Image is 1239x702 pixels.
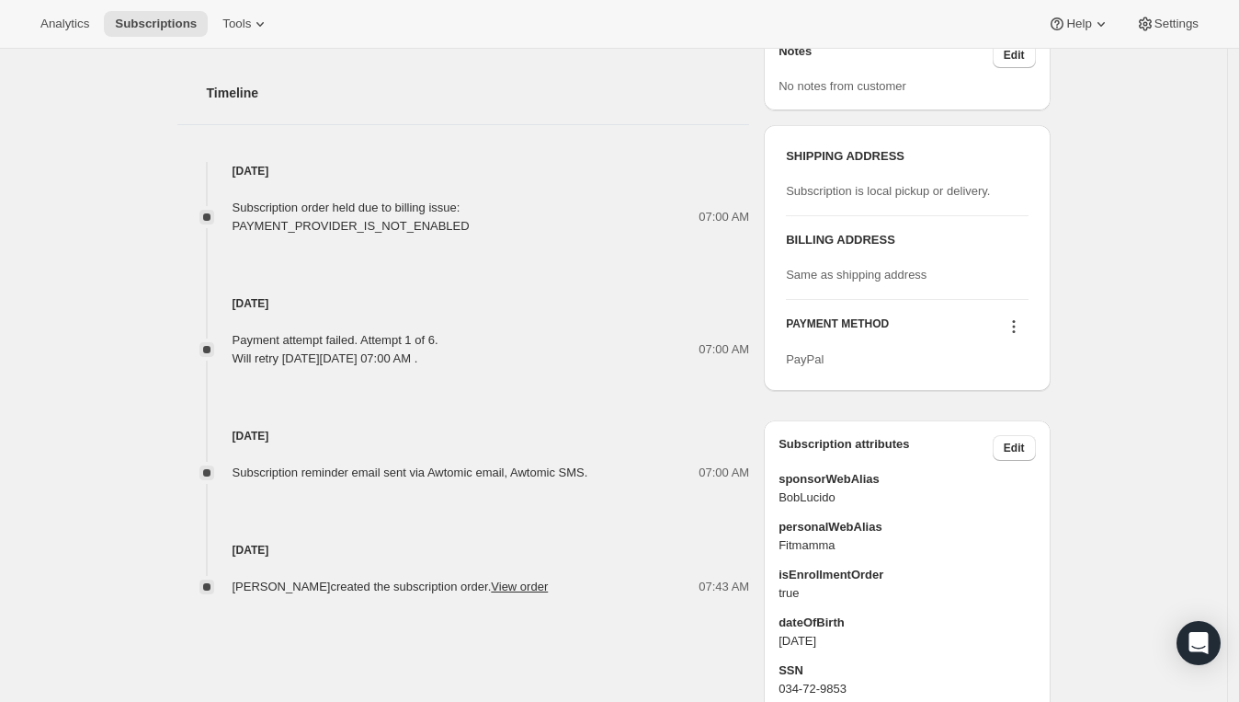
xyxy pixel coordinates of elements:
span: 07:00 AM [699,464,749,482]
span: 034-72-9853 [779,680,1035,698]
div: Open Intercom Messenger [1176,621,1221,665]
h3: PAYMENT METHOD [786,316,889,341]
span: Subscriptions [115,17,197,31]
span: Edit [1004,441,1025,455]
button: Settings [1125,11,1210,37]
div: Payment attempt failed. Attempt 1 of 6. Will retry [DATE][DATE] 07:00 AM . [233,331,438,368]
button: Help [1037,11,1120,37]
span: true [779,584,1035,603]
h3: Notes [779,42,993,68]
span: Subscription is local pickup or delivery. [786,184,990,198]
span: Subscription reminder email sent via Awtomic email, Awtomic SMS. [233,466,588,479]
span: Analytics [40,17,89,31]
span: Settings [1154,17,1199,31]
h4: [DATE] [177,427,750,445]
button: Subscriptions [104,11,208,37]
a: View order [491,580,548,593]
span: personalWebAlias [779,518,1035,536]
span: Same as shipping address [786,268,926,282]
h2: Timeline [207,84,750,102]
span: Fitmamma [779,536,1035,555]
button: Tools [211,11,280,37]
span: dateOfBirth [779,614,1035,632]
span: PayPal [786,352,824,366]
button: Edit [993,435,1036,461]
span: Edit [1004,48,1025,63]
span: isEnrollmentOrder [779,566,1035,584]
h3: BILLING ADDRESS [786,231,1028,249]
span: Tools [222,17,251,31]
button: Analytics [29,11,100,37]
h3: SHIPPING ADDRESS [786,147,1028,166]
span: BobLucido [779,489,1035,507]
span: 07:00 AM [699,208,749,226]
span: Subscription order held due to billing issue: PAYMENT_PROVIDER_IS_NOT_ENABLED [233,201,470,233]
button: Edit [993,42,1036,68]
span: 07:00 AM [699,340,749,359]
span: No notes from customer [779,79,906,93]
h4: [DATE] [177,162,750,180]
span: 07:43 AM [699,578,749,596]
span: [PERSON_NAME] created the subscription order. [233,580,549,593]
span: [DATE] [779,632,1035,650]
h4: [DATE] [177,294,750,313]
span: Help [1066,17,1091,31]
h4: [DATE] [177,541,750,559]
span: sponsorWebAlias [779,470,1035,489]
h3: Subscription attributes [779,435,993,461]
span: SSN [779,662,1035,680]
